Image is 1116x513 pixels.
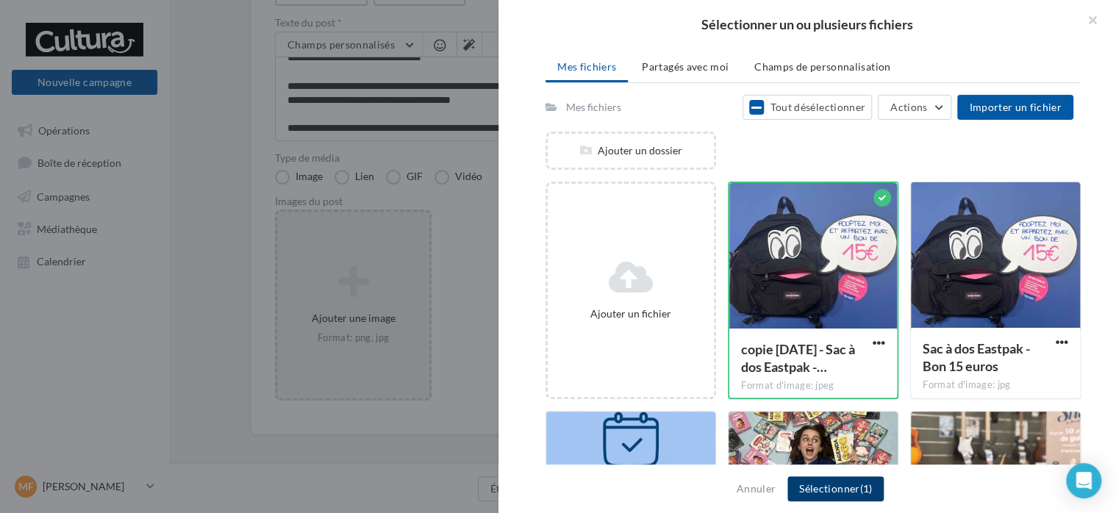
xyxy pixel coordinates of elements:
div: Format d'image: jpg [923,379,1068,392]
span: Mes fichiers [557,60,616,73]
span: Champs de personnalisation [754,60,890,73]
span: Importer un fichier [969,101,1062,113]
span: Actions [890,101,927,113]
span: Sac à dos Eastpak - Bon 15 euros [923,340,1030,374]
span: (1) [859,482,872,495]
div: Ajouter un dossier [548,143,714,158]
div: Ajouter un fichier [554,306,708,321]
div: Mes fichiers [566,100,621,115]
button: Annuler [731,480,781,498]
div: Open Intercom Messenger [1066,463,1101,498]
button: Sélectionner(1) [787,476,884,501]
h2: Sélectionner un ou plusieurs fichiers [522,18,1092,31]
button: Actions [878,95,951,120]
span: Partagés avec moi [642,60,729,73]
span: copie 14-08-2025 - Sac à dos Eastpak - Bon 15 euros [741,341,855,375]
button: Tout désélectionner [743,95,872,120]
div: Format d'image: jpeg [741,379,885,392]
button: Importer un fichier [957,95,1073,120]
